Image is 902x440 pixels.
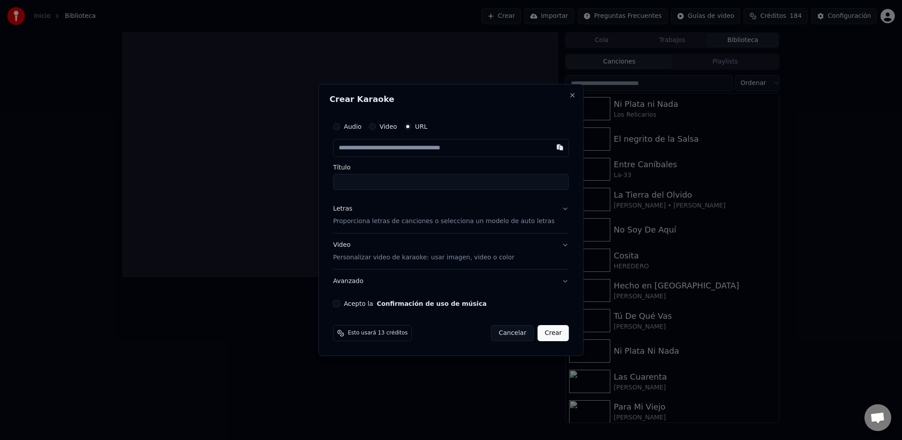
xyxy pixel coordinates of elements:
span: Esto usará 13 créditos [348,330,408,337]
label: URL [415,123,427,130]
h2: Crear Karaoke [329,95,572,103]
label: Acepto la [344,300,486,307]
button: Crear [537,325,569,341]
button: Cancelar [491,325,534,341]
label: Audio [344,123,362,130]
p: Personalizar video de karaoke: usar imagen, video o color [333,253,514,262]
div: Letras [333,204,352,213]
label: Video [379,123,397,130]
button: Acepto la [377,300,487,307]
button: VideoPersonalizar video de karaoke: usar imagen, video o color [333,233,569,269]
button: LetrasProporciona letras de canciones o selecciona un modelo de auto letras [333,197,569,233]
button: Avanzado [333,270,569,293]
div: Video [333,241,514,262]
label: Título [333,164,569,170]
p: Proporciona letras de canciones o selecciona un modelo de auto letras [333,217,554,226]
